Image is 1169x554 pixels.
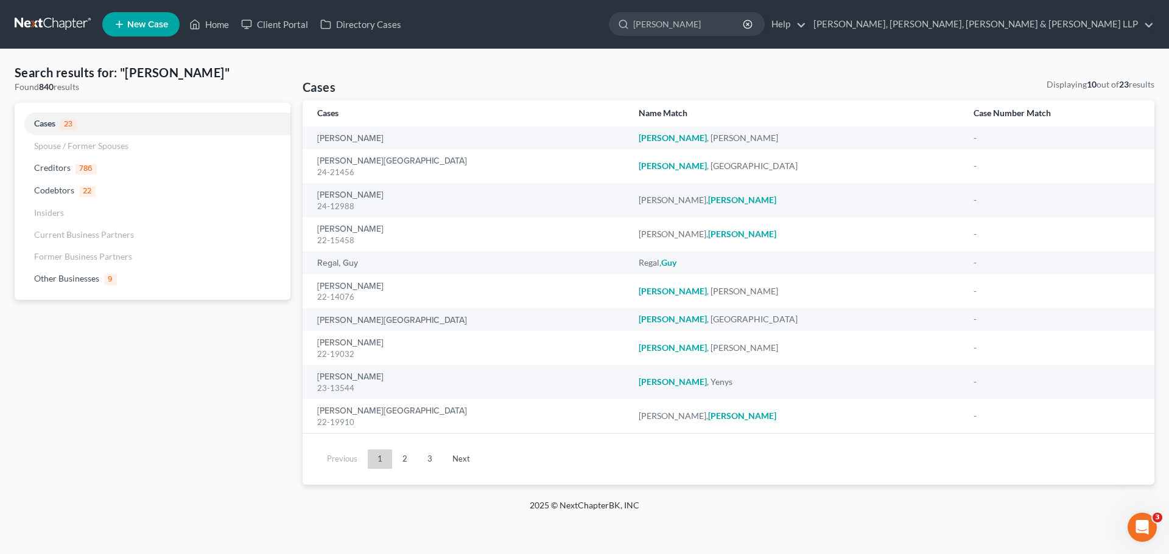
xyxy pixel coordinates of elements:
[104,274,117,285] span: 9
[303,78,335,95] h4: Cases
[317,259,358,268] a: Regal, Guy
[639,194,953,206] div: [PERSON_NAME],
[34,185,74,195] span: Codebtors
[317,134,384,143] a: [PERSON_NAME]
[629,100,963,126] th: Name Match
[15,224,290,246] a: Current Business Partners
[317,291,619,303] div: 22-14076
[317,316,467,325] a: [PERSON_NAME][GEOGRAPHIC_DATA]
[317,407,467,415] a: [PERSON_NAME][GEOGRAPHIC_DATA]
[317,282,384,291] a: [PERSON_NAME]
[15,157,290,179] a: Creditors786
[15,202,290,224] a: Insiders
[639,132,953,144] div: , [PERSON_NAME]
[34,251,132,261] span: Former Business Partners
[317,167,619,178] div: 24-21456
[639,314,707,324] em: [PERSON_NAME]
[1153,513,1162,522] span: 3
[974,132,1140,144] div: -
[317,383,619,394] div: 23-13544
[974,410,1140,422] div: -
[34,273,99,283] span: Other Businesses
[60,119,77,130] span: 23
[639,410,953,422] div: [PERSON_NAME],
[974,228,1140,240] div: -
[974,313,1140,325] div: -
[1047,78,1154,91] div: Displaying out of results
[317,191,384,199] a: [PERSON_NAME]
[974,285,1140,297] div: -
[639,342,707,353] em: [PERSON_NAME]
[79,186,96,197] span: 22
[708,229,776,239] em: [PERSON_NAME]
[317,225,384,234] a: [PERSON_NAME]
[15,135,290,157] a: Spouse / Former Spouses
[765,13,806,35] a: Help
[34,162,71,173] span: Creditors
[639,257,953,269] div: Regal,
[75,164,97,175] span: 786
[639,285,953,297] div: , [PERSON_NAME]
[317,339,384,347] a: [PERSON_NAME]
[15,64,290,81] h4: Search results for: "[PERSON_NAME]"
[127,20,168,29] span: New Case
[639,160,953,172] div: , [GEOGRAPHIC_DATA]
[317,235,619,246] div: 22-15458
[314,13,407,35] a: Directory Cases
[15,179,290,202] a: Codebtors22
[639,228,953,240] div: [PERSON_NAME],
[1087,79,1097,89] strong: 10
[34,229,134,240] span: Current Business Partners
[317,417,619,428] div: 22-19910
[34,140,128,151] span: Spouse / Former Spouses
[639,376,953,388] div: , Yenys
[15,113,290,135] a: Cases23
[317,201,619,212] div: 24-12988
[39,81,54,92] strong: 840
[317,348,619,360] div: 22-19032
[183,13,235,35] a: Home
[368,449,392,469] a: 1
[1128,513,1157,542] iframe: Intercom live chat
[639,376,707,387] em: [PERSON_NAME]
[974,376,1140,388] div: -
[639,313,953,325] div: , [GEOGRAPHIC_DATA]
[15,268,290,290] a: Other Businesses9
[964,100,1154,126] th: Case Number Match
[639,133,707,143] em: [PERSON_NAME]
[807,13,1154,35] a: [PERSON_NAME], [PERSON_NAME], [PERSON_NAME] & [PERSON_NAME] LLP
[303,100,629,126] th: Cases
[639,161,707,171] em: [PERSON_NAME]
[974,194,1140,206] div: -
[317,157,467,165] a: [PERSON_NAME][GEOGRAPHIC_DATA]
[708,195,776,205] em: [PERSON_NAME]
[708,410,776,421] em: [PERSON_NAME]
[15,246,290,268] a: Former Business Partners
[1119,79,1129,89] strong: 23
[974,160,1140,172] div: -
[639,342,953,354] div: , [PERSON_NAME]
[237,499,932,521] div: 2025 © NextChapterBK, INC
[974,257,1140,269] div: -
[633,13,745,35] input: Search by name...
[34,207,64,218] span: Insiders
[34,118,55,128] span: Cases
[317,373,384,381] a: [PERSON_NAME]
[15,81,290,93] div: Found results
[639,286,707,296] em: [PERSON_NAME]
[418,449,442,469] a: 3
[393,449,417,469] a: 2
[974,342,1140,354] div: -
[661,257,676,268] em: Guy
[235,13,314,35] a: Client Portal
[443,449,480,469] a: Next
